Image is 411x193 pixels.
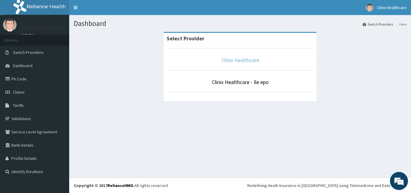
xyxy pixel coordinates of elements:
a: RelianceHMO [107,183,133,188]
img: User Image [366,4,373,11]
span: Tariffs [13,103,24,108]
h1: Dashboard [74,20,406,27]
div: Redefining Heath Insurance in [GEOGRAPHIC_DATA] using Telemedicine and Data Science! [247,182,406,188]
a: Switch Providers [363,22,393,27]
span: Dashboard [13,63,32,68]
img: User Image [3,18,17,32]
a: Clinix Healthcare - Ile epo [212,79,269,86]
p: Clinix Healthcare [21,24,61,30]
strong: Copyright © 2017 . [74,183,134,188]
footer: All rights reserved. [69,178,411,193]
strong: Select Provider [167,35,204,42]
li: Here [394,22,406,27]
a: Online [21,33,36,37]
span: Switch Providers [13,50,44,55]
span: Clinix Healthcare [377,5,406,10]
span: Claims [13,89,25,95]
a: Clinix Healthcare [221,57,259,64]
